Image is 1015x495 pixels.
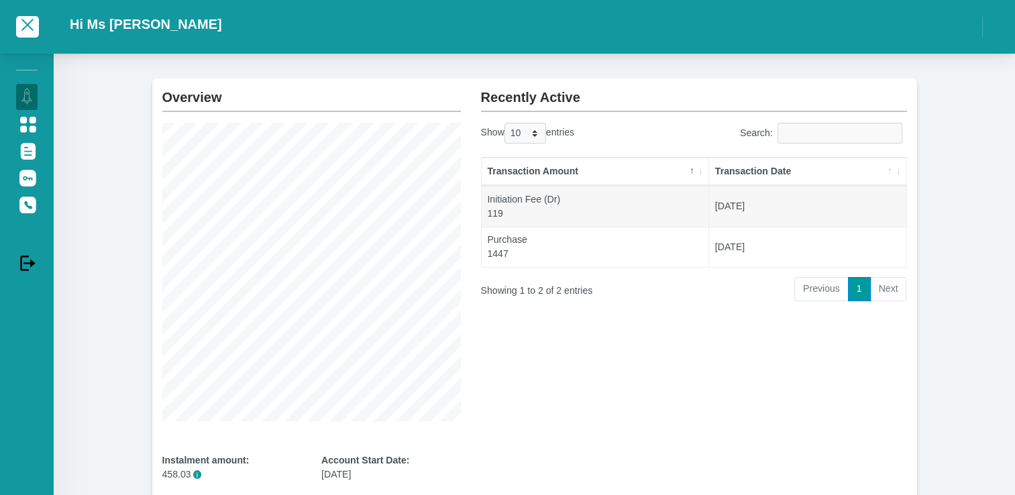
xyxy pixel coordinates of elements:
a: Contact Us [16,191,38,217]
td: Initiation Fee (Dr) 119 [482,186,709,227]
th: Transaction Amount: activate to sort column descending [482,158,709,186]
span: i [193,470,202,479]
a: 1 [848,277,871,301]
a: Dashboard [16,84,38,109]
div: Showing 1 to 2 of 2 entries [481,276,647,298]
th: Transaction Date: activate to sort column ascending [709,158,906,186]
div: [DATE] [321,453,461,482]
select: Showentries [504,123,546,144]
td: Purchase 1447 [482,227,709,268]
a: Logout [16,250,38,275]
td: [DATE] [709,186,906,227]
b: Instalment amount: [162,455,250,465]
a: Documents [16,137,38,163]
a: Update Password [16,164,38,190]
a: Manage Account [16,111,38,136]
li: Manage [16,63,38,76]
h2: Recently Active [481,78,907,105]
p: 458.03 [162,467,302,482]
b: Account Start Date: [321,455,409,465]
h2: Overview [162,78,461,105]
label: Search: [740,123,907,144]
label: Show entries [481,123,574,144]
h2: Hi Ms [PERSON_NAME] [70,16,222,32]
input: Search: [778,123,902,144]
td: [DATE] [709,227,906,268]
